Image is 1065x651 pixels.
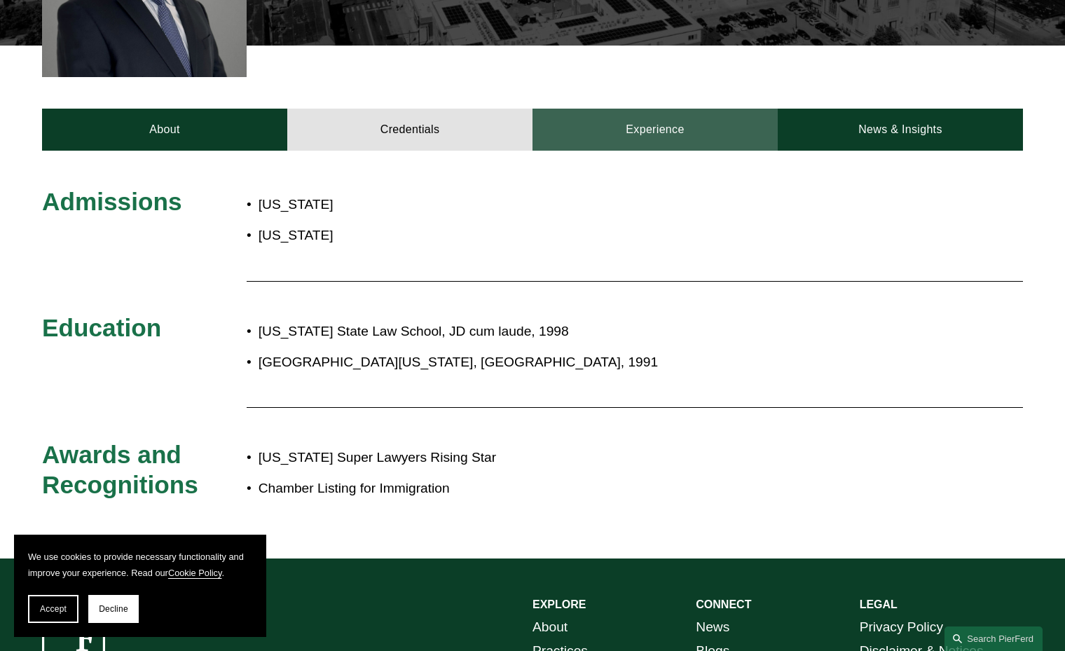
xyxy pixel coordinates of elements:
span: Admissions [42,188,181,215]
span: Decline [99,604,128,614]
strong: EXPLORE [532,598,586,610]
a: Experience [532,109,778,151]
a: About [42,109,287,151]
button: Decline [88,595,139,623]
button: Accept [28,595,78,623]
span: Accept [40,604,67,614]
a: News [696,615,729,640]
a: News & Insights [778,109,1023,151]
p: [US_STATE] [259,193,614,217]
section: Cookie banner [14,535,266,637]
p: We use cookies to provide necessary functionality and improve your experience. Read our . [28,549,252,581]
p: [GEOGRAPHIC_DATA][US_STATE], [GEOGRAPHIC_DATA], 1991 [259,350,900,375]
p: [US_STATE] State Law School, JD cum laude, 1998 [259,320,900,344]
strong: CONNECT [696,598,751,610]
strong: LEGAL [860,598,898,610]
p: [US_STATE] [259,224,614,248]
p: [US_STATE] Super Lawyers Rising Star [259,446,900,470]
a: Cookie Policy [168,568,222,578]
a: Search this site [944,626,1043,651]
a: Credentials [287,109,532,151]
span: Awards and Recognitions [42,441,198,499]
p: Chamber Listing for Immigration [259,477,900,501]
a: Privacy Policy [860,615,943,640]
span: Education [42,314,161,341]
a: About [532,615,568,640]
